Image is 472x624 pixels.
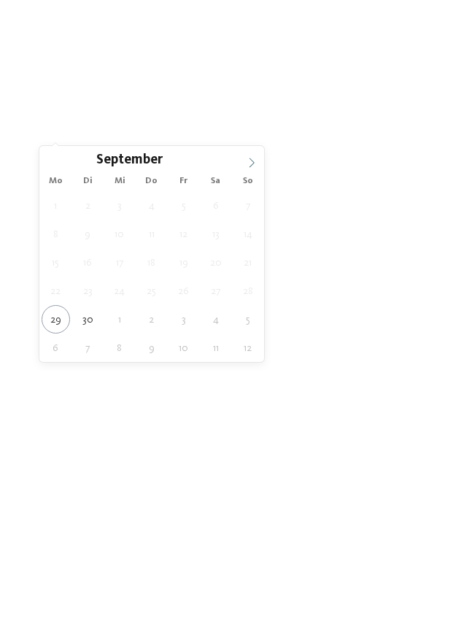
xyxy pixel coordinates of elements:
span: Oktober 3, 2025 [169,305,198,334]
span: So [232,177,264,186]
span: September 6, 2025 [201,191,230,220]
span: September 21, 2025 [233,248,262,277]
span: September 24, 2025 [105,277,134,305]
span: Oktober 11, 2025 [201,334,230,362]
span: Oktober 5, 2025 [233,305,262,334]
span: Menü [438,24,460,35]
span: September 10, 2025 [105,220,134,248]
span: September 4, 2025 [137,191,166,220]
span: Do [136,177,168,186]
span: September 11, 2025 [137,220,166,248]
span: September 25, 2025 [137,277,166,305]
span: Oktober 9, 2025 [137,334,166,362]
input: Year [163,152,211,167]
span: September 18, 2025 [137,248,166,277]
span: September 3, 2025 [105,191,134,220]
span: 27 [423,348,433,361]
span: September 1, 2025 [42,191,70,220]
span: September 23, 2025 [74,277,102,305]
span: September 13, 2025 [201,220,230,248]
span: Jetzt unverbindlich anfragen! [137,51,335,69]
span: September 19, 2025 [169,248,198,277]
span: September 29, 2025 [42,305,70,334]
span: Oktober 1, 2025 [105,305,134,334]
span: Bei euren Lieblingshotels [171,71,301,82]
span: Mo [39,177,71,186]
span: September 20, 2025 [201,248,230,277]
img: Familienhotels Südtirol [406,13,472,46]
span: Oktober 4, 2025 [201,305,230,334]
span: September [96,154,163,168]
span: September 2, 2025 [74,191,102,220]
span: / [433,348,436,361]
span: September 5, 2025 [169,191,198,220]
span: September 28, 2025 [233,277,262,305]
span: 27 [436,348,446,361]
span: Oktober 6, 2025 [42,334,70,362]
span: September 7, 2025 [233,191,262,220]
span: Mi [104,177,136,186]
span: Di [71,177,104,186]
span: Anreise [63,126,410,139]
span: September 26, 2025 [169,277,198,305]
span: Oktober 8, 2025 [105,334,134,362]
span: September 17, 2025 [105,248,134,277]
span: September 8, 2025 [42,220,70,248]
span: Oktober 10, 2025 [169,334,198,362]
span: Fr [168,177,200,186]
span: Sa [200,177,232,186]
span: Oktober 12, 2025 [233,334,262,362]
span: Oktober 7, 2025 [74,334,102,362]
span: September 12, 2025 [169,220,198,248]
span: September 15, 2025 [42,248,70,277]
span: September 9, 2025 [74,220,102,248]
span: September 22, 2025 [42,277,70,305]
span: September 16, 2025 [74,248,102,277]
span: September 30, 2025 [74,305,102,334]
span: Oktober 2, 2025 [137,305,166,334]
span: September 27, 2025 [201,277,230,305]
span: September 14, 2025 [233,220,262,248]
